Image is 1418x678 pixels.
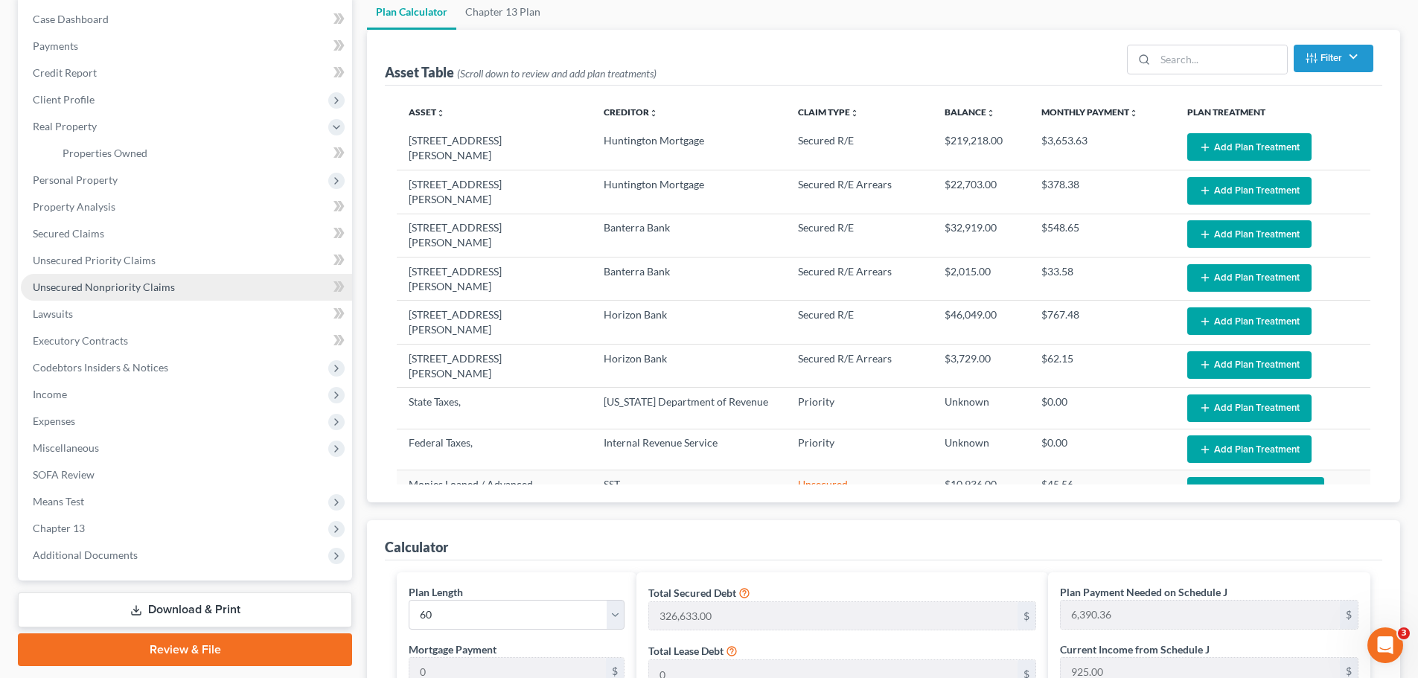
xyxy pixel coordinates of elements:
[1061,601,1340,629] input: 0.00
[33,388,67,400] span: Income
[592,470,787,511] td: SST
[457,67,657,80] span: (Scroll down to review and add plan treatments)
[933,301,1030,344] td: $46,049.00
[1060,642,1210,657] label: Current Income from Schedule J
[1129,109,1138,118] i: unfold_more
[1187,177,1312,205] button: Add Plan Treatment
[33,39,78,52] span: Payments
[649,109,658,118] i: unfold_more
[397,470,592,511] td: Monies Loaned / Advanced
[1175,97,1370,127] th: Plan Treatment
[592,127,787,170] td: Huntington Mortgage
[786,127,932,170] td: Secured R/E
[786,388,932,429] td: Priority
[1029,214,1175,257] td: $548.65
[1294,45,1373,72] button: Filter
[436,109,445,118] i: unfold_more
[21,33,352,60] a: Payments
[1029,470,1175,511] td: $45.56
[1018,602,1035,630] div: $
[986,109,995,118] i: unfold_more
[21,247,352,274] a: Unsecured Priority Claims
[21,60,352,86] a: Credit Report
[33,120,97,132] span: Real Property
[33,415,75,427] span: Expenses
[1155,45,1287,74] input: Search...
[33,522,85,534] span: Chapter 13
[1029,170,1175,214] td: $378.38
[33,549,138,561] span: Additional Documents
[933,344,1030,387] td: $3,729.00
[933,470,1030,511] td: $10,936.00
[397,170,592,214] td: [STREET_ADDRESS][PERSON_NAME]
[1029,388,1175,429] td: $0.00
[1187,264,1312,292] button: Add Plan Treatment
[933,388,1030,429] td: Unknown
[786,429,932,470] td: Priority
[397,388,592,429] td: State Taxes,
[21,6,352,33] a: Case Dashboard
[63,147,147,159] span: Properties Owned
[1187,133,1312,161] button: Add Plan Treatment
[850,109,859,118] i: unfold_more
[51,140,352,167] a: Properties Owned
[786,470,932,511] td: Unsecured
[397,429,592,470] td: Federal Taxes,
[33,93,95,106] span: Client Profile
[1187,435,1312,463] button: Add Plan Treatment
[1187,351,1312,379] button: Add Plan Treatment
[21,301,352,327] a: Lawsuits
[1029,344,1175,387] td: $62.15
[33,227,104,240] span: Secured Claims
[933,258,1030,301] td: $2,015.00
[21,274,352,301] a: Unsecured Nonpriority Claims
[409,106,445,118] a: Assetunfold_more
[1029,258,1175,301] td: $33.58
[21,194,352,220] a: Property Analysis
[33,441,99,454] span: Miscellaneous
[21,220,352,247] a: Secured Claims
[385,538,448,556] div: Calculator
[1367,627,1403,663] iframe: Intercom live chat
[786,301,932,344] td: Secured R/E
[945,106,995,118] a: Balanceunfold_more
[649,602,1018,630] input: 0.00
[648,643,724,659] label: Total Lease Debt
[592,170,787,214] td: Huntington Mortgage
[33,281,175,293] span: Unsecured Nonpriority Claims
[1029,127,1175,170] td: $3,653.63
[1187,307,1312,335] button: Add Plan Treatment
[933,127,1030,170] td: $219,218.00
[1398,627,1410,639] span: 3
[18,592,352,627] a: Download & Print
[397,301,592,344] td: [STREET_ADDRESS][PERSON_NAME]
[1340,601,1358,629] div: $
[33,254,156,266] span: Unsecured Priority Claims
[33,200,115,213] span: Property Analysis
[33,173,118,186] span: Personal Property
[592,388,787,429] td: [US_STATE] Department of Revenue
[33,13,109,25] span: Case Dashboard
[786,214,932,257] td: Secured R/E
[592,258,787,301] td: Banterra Bank
[592,429,787,470] td: Internal Revenue Service
[21,461,352,488] a: SOFA Review
[933,170,1030,214] td: $22,703.00
[592,301,787,344] td: Horizon Bank
[1187,220,1312,248] button: Add Plan Treatment
[1029,301,1175,344] td: $767.48
[786,258,932,301] td: Secured R/E Arrears
[385,63,657,81] div: Asset Table
[33,307,73,320] span: Lawsuits
[786,344,932,387] td: Secured R/E Arrears
[933,429,1030,470] td: Unknown
[409,584,463,600] label: Plan Length
[397,344,592,387] td: [STREET_ADDRESS][PERSON_NAME]
[798,106,859,118] a: Claim Typeunfold_more
[592,214,787,257] td: Banterra Bank
[1187,394,1312,422] button: Add Plan Treatment
[1060,584,1227,600] label: Plan Payment Needed on Schedule J
[18,633,352,666] a: Review & File
[1029,429,1175,470] td: $0.00
[1041,106,1138,118] a: Monthly Paymentunfold_more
